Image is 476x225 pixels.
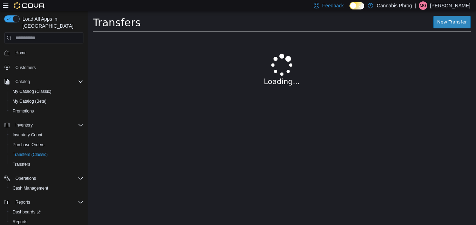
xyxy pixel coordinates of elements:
[322,2,344,9] span: Feedback
[7,87,86,96] button: My Catalog (Classic)
[14,2,45,9] img: Cova
[10,87,83,96] span: My Catalog (Classic)
[349,9,350,10] span: Dark Mode
[10,160,33,169] a: Transfers
[13,63,39,72] a: Customers
[13,49,29,57] a: Home
[7,159,86,169] button: Transfers
[10,150,50,159] a: Transfers (Classic)
[10,107,37,115] a: Promotions
[13,48,83,57] span: Home
[7,150,86,159] button: Transfers (Classic)
[1,197,86,207] button: Reports
[20,15,83,29] span: Load All Apps in [GEOGRAPHIC_DATA]
[13,174,39,183] button: Operations
[15,65,36,70] span: Customers
[430,1,470,10] p: [PERSON_NAME]
[13,98,47,104] span: My Catalog (Beta)
[13,121,83,129] span: Inventory
[7,106,86,116] button: Promotions
[10,131,45,139] a: Inventory Count
[1,48,86,58] button: Home
[15,50,27,56] span: Home
[10,107,83,115] span: Promotions
[7,207,86,217] a: Dashboards
[1,77,86,87] button: Catalog
[1,173,86,183] button: Operations
[420,1,426,10] span: MG
[5,5,53,18] span: Transfers
[10,141,83,149] span: Purchase Orders
[15,199,30,205] span: Reports
[10,97,83,105] span: My Catalog (Beta)
[13,162,30,167] span: Transfers
[15,122,33,128] span: Inventory
[7,183,86,193] button: Cash Management
[377,1,412,10] p: Cannabis Phrog
[10,87,54,96] a: My Catalog (Classic)
[13,198,83,206] span: Reports
[13,209,41,215] span: Dashboards
[10,160,83,169] span: Transfers
[7,130,86,140] button: Inventory Count
[13,152,48,157] span: Transfers (Classic)
[13,121,35,129] button: Inventory
[13,142,45,148] span: Purchase Orders
[10,150,83,159] span: Transfers (Classic)
[419,1,427,10] div: Mason Gaines
[13,77,33,86] button: Catalog
[15,176,36,181] span: Operations
[10,208,43,216] a: Dashboards
[1,120,86,130] button: Inventory
[7,140,86,150] button: Purchase Orders
[10,208,83,216] span: Dashboards
[13,198,33,206] button: Reports
[346,5,383,17] a: New Transfer
[13,219,27,225] span: Reports
[10,184,51,192] a: Cash Management
[13,77,83,86] span: Catalog
[10,184,83,192] span: Cash Management
[7,96,86,106] button: My Catalog (Beta)
[349,2,364,9] input: Dark Mode
[26,65,362,76] p: Loading...
[1,62,86,72] button: Customers
[10,131,83,139] span: Inventory Count
[13,108,34,114] span: Promotions
[13,185,48,191] span: Cash Management
[415,1,416,10] p: |
[13,89,52,94] span: My Catalog (Classic)
[10,141,47,149] a: Purchase Orders
[13,63,83,71] span: Customers
[13,174,83,183] span: Operations
[15,79,30,84] span: Catalog
[13,132,42,138] span: Inventory Count
[10,97,49,105] a: My Catalog (Beta)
